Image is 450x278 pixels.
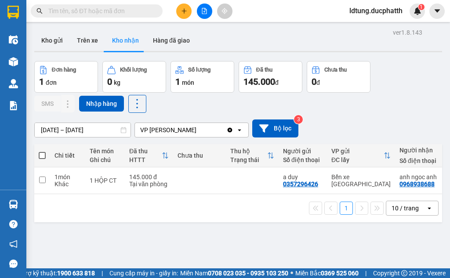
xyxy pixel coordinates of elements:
[109,268,178,278] span: Cung cấp máy in - giấy in:
[429,4,445,19] button: caret-down
[114,79,120,86] span: kg
[9,220,18,228] span: question-circle
[331,148,384,155] div: VP gửi
[9,200,18,209] img: warehouse-icon
[146,30,197,51] button: Hàng đã giao
[239,61,302,93] button: Đã thu145.000đ
[52,67,76,73] div: Đơn hàng
[290,271,293,275] span: ⚪️
[316,79,320,86] span: đ
[90,156,120,163] div: Ghi chú
[283,173,323,181] div: a duy
[399,181,435,188] div: 0968938688
[327,144,395,167] th: Toggle SortBy
[340,202,353,215] button: 1
[181,8,187,14] span: plus
[129,173,169,181] div: 145.000 đ
[188,67,210,73] div: Số lượng
[426,205,433,212] svg: open
[324,67,347,73] div: Chưa thu
[201,8,207,14] span: file-add
[36,8,43,14] span: search
[79,96,124,112] button: Nhập hàng
[70,30,105,51] button: Trên xe
[275,79,279,86] span: đ
[9,101,18,110] img: solution-icon
[256,67,272,73] div: Đã thu
[331,173,391,188] div: Bến xe [GEOGRAPHIC_DATA]
[54,173,81,181] div: 1 món
[295,268,359,278] span: Miền Bắc
[321,270,359,277] strong: 0369 525 060
[46,79,57,86] span: đơn
[331,156,384,163] div: ĐC lấy
[35,123,131,137] input: Select a date range.
[252,119,298,137] button: Bộ lọc
[294,115,303,124] sup: 3
[283,156,323,163] div: Số điện thoại
[14,268,95,278] span: Hỗ trợ kỹ thuật:
[221,8,228,14] span: aim
[175,76,180,87] span: 1
[399,157,439,164] div: Số điện thoại
[401,270,407,276] span: copyright
[129,181,169,188] div: Tại văn phòng
[312,76,316,87] span: 0
[342,5,410,16] span: ldtung.ducphatth
[226,144,279,167] th: Toggle SortBy
[433,7,441,15] span: caret-down
[105,30,146,51] button: Kho nhận
[197,4,212,19] button: file-add
[236,126,243,134] svg: open
[208,270,288,277] strong: 0708 023 035 - 0935 103 250
[90,177,120,184] div: 1 HỘP CT
[102,268,103,278] span: |
[34,30,70,51] button: Kho gửi
[107,76,112,87] span: 0
[230,148,267,155] div: Thu hộ
[365,268,367,278] span: |
[90,148,120,155] div: Tên món
[176,4,192,19] button: plus
[140,126,196,134] div: VP [PERSON_NAME]
[217,4,232,19] button: aim
[129,148,162,155] div: Đã thu
[125,144,173,167] th: Toggle SortBy
[9,57,18,66] img: warehouse-icon
[180,268,288,278] span: Miền Nam
[48,6,152,16] input: Tìm tên, số ĐT hoặc mã đơn
[54,181,81,188] div: Khác
[178,152,221,159] div: Chưa thu
[57,270,95,277] strong: 1900 633 818
[418,4,425,10] sup: 1
[283,181,318,188] div: 0357296426
[197,126,198,134] input: Selected VP Ngọc Hồi.
[393,28,422,37] div: ver 1.8.143
[129,156,162,163] div: HTTT
[34,96,61,112] button: SMS
[39,76,44,87] span: 1
[182,79,194,86] span: món
[9,240,18,248] span: notification
[230,156,267,163] div: Trạng thái
[9,79,18,88] img: warehouse-icon
[392,204,419,213] div: 10 / trang
[414,7,421,15] img: icon-new-feature
[420,4,423,10] span: 1
[399,147,439,154] div: Người nhận
[102,61,166,93] button: Khối lượng0kg
[54,152,81,159] div: Chi tiết
[7,6,19,19] img: logo-vxr
[283,148,323,155] div: Người gửi
[243,76,275,87] span: 145.000
[120,67,147,73] div: Khối lượng
[399,173,439,181] div: anh ngoc anh
[307,61,370,93] button: Chưa thu0đ
[226,126,233,134] svg: Clear value
[9,260,18,268] span: message
[9,35,18,44] img: warehouse-icon
[171,61,234,93] button: Số lượng1món
[34,61,98,93] button: Đơn hàng1đơn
